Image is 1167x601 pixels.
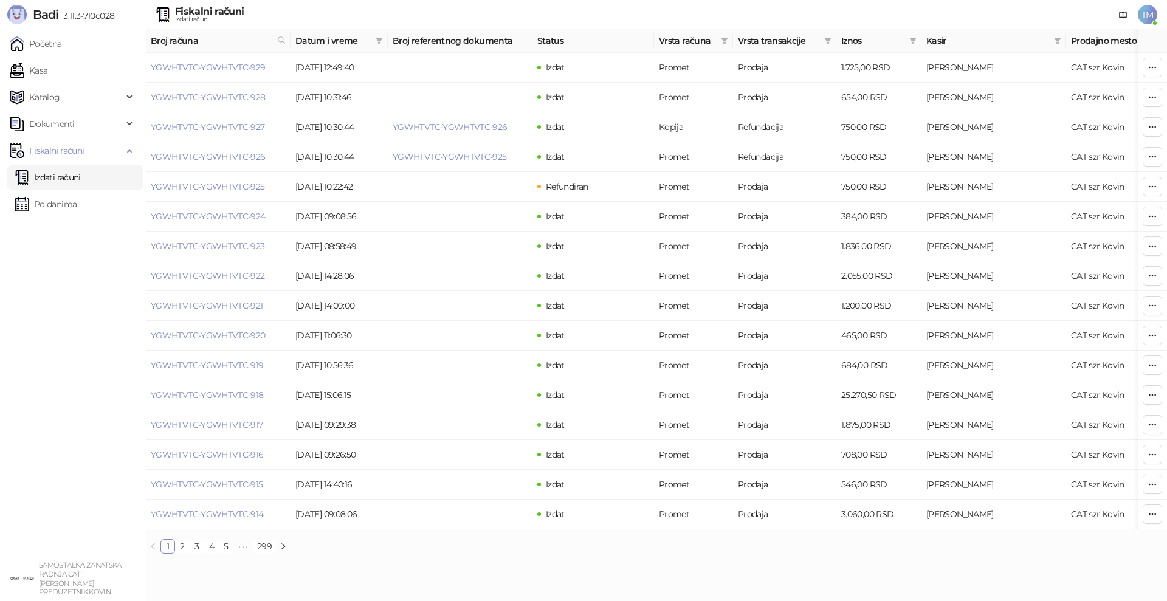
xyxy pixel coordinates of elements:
[253,539,276,554] li: 299
[29,85,60,109] span: Katalog
[733,261,836,291] td: Prodaja
[733,232,836,261] td: Prodaja
[532,29,654,53] th: Status
[546,122,565,132] span: Izdat
[909,37,917,44] span: filter
[146,112,291,142] td: YGWHTVTC-YGWHTVTC-927
[10,58,47,83] a: Kasa
[836,321,921,351] td: 465,00 RSD
[836,380,921,410] td: 25.270,50 RSD
[921,202,1066,232] td: Tatjana Micovic
[151,241,265,252] a: YGWHTVTC-YGWHTVTC-923
[546,330,565,341] span: Izdat
[146,83,291,112] td: YGWHTVTC-YGWHTVTC-928
[151,330,266,341] a: YGWHTVTC-YGWHTVTC-920
[921,410,1066,440] td: Tatjana Micovic
[1052,32,1064,50] span: filter
[836,351,921,380] td: 684,00 RSD
[733,470,836,500] td: Prodaja
[654,142,733,172] td: Promet
[654,261,733,291] td: Promet
[836,112,921,142] td: 750,00 RSD
[841,34,904,47] span: Iznos
[733,172,836,202] td: Prodaja
[146,380,291,410] td: YGWHTVTC-YGWHTVTC-918
[546,479,565,490] span: Izdat
[733,112,836,142] td: Refundacija
[280,543,287,550] span: right
[546,92,565,103] span: Izdat
[546,270,565,281] span: Izdat
[546,449,565,460] span: Izdat
[546,151,565,162] span: Izdat
[146,261,291,291] td: YGWHTVTC-YGWHTVTC-922
[151,449,264,460] a: YGWHTVTC-YGWHTVTC-916
[654,112,733,142] td: Kopija
[253,540,275,553] a: 299
[151,122,265,132] a: YGWHTVTC-YGWHTVTC-927
[907,32,919,50] span: filter
[836,53,921,83] td: 1.725,00 RSD
[146,291,291,321] td: YGWHTVTC-YGWHTVTC-921
[733,29,836,53] th: Vrsta transakcije
[146,539,160,554] button: left
[654,500,733,529] td: Promet
[10,566,34,591] img: 64x64-companyLogo-ae27db6e-dfce-48a1-b68e-83471bd1bffd.png
[205,540,218,553] a: 4
[546,241,565,252] span: Izdat
[836,202,921,232] td: 384,00 RSD
[233,539,253,554] li: Sledećih 5 Strana
[546,509,565,520] span: Izdat
[151,419,263,430] a: YGWHTVTC-YGWHTVTC-917
[29,112,74,136] span: Dokumenti
[176,540,189,553] a: 2
[146,53,291,83] td: YGWHTVTC-YGWHTVTC-929
[151,360,264,371] a: YGWHTVTC-YGWHTVTC-919
[10,32,62,56] a: Početna
[654,232,733,261] td: Promet
[654,202,733,232] td: Promet
[733,53,836,83] td: Prodaja
[15,165,81,190] a: Izdati računi
[151,390,264,400] a: YGWHTVTC-YGWHTVTC-918
[733,410,836,440] td: Prodaja
[291,83,388,112] td: [DATE] 10:31:46
[151,151,266,162] a: YGWHTVTC-YGWHTVTC-926
[146,539,160,554] li: Prethodna strana
[733,380,836,410] td: Prodaja
[822,32,834,50] span: filter
[233,539,253,554] span: •••
[654,53,733,83] td: Promet
[388,29,532,53] th: Broj referentnog dokumenta
[151,211,266,222] a: YGWHTVTC-YGWHTVTC-924
[733,440,836,470] td: Prodaja
[146,172,291,202] td: YGWHTVTC-YGWHTVTC-925
[921,53,1066,83] td: Nebojša Mićović
[151,92,266,103] a: YGWHTVTC-YGWHTVTC-928
[151,34,272,47] span: Broj računa
[151,300,263,311] a: YGWHTVTC-YGWHTVTC-921
[146,142,291,172] td: YGWHTVTC-YGWHTVTC-926
[836,232,921,261] td: 1.836,00 RSD
[146,232,291,261] td: YGWHTVTC-YGWHTVTC-923
[146,440,291,470] td: YGWHTVTC-YGWHTVTC-916
[921,142,1066,172] td: Tatjana Micovic
[291,351,388,380] td: [DATE] 10:56:36
[836,261,921,291] td: 2.055,00 RSD
[824,37,831,44] span: filter
[150,543,157,550] span: left
[921,172,1066,202] td: Tatjana Micovic
[160,539,175,554] li: 1
[151,62,266,73] a: YGWHTVTC-YGWHTVTC-929
[146,470,291,500] td: YGWHTVTC-YGWHTVTC-915
[291,321,388,351] td: [DATE] 11:06:30
[921,500,1066,529] td: Tatjana Micovic
[291,232,388,261] td: [DATE] 08:58:49
[836,291,921,321] td: 1.200,00 RSD
[58,10,114,21] span: 3.11.3-710c028
[291,112,388,142] td: [DATE] 10:30:44
[291,470,388,500] td: [DATE] 14:40:16
[836,172,921,202] td: 750,00 RSD
[291,410,388,440] td: [DATE] 09:29:38
[921,470,1066,500] td: Tatjana Micovic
